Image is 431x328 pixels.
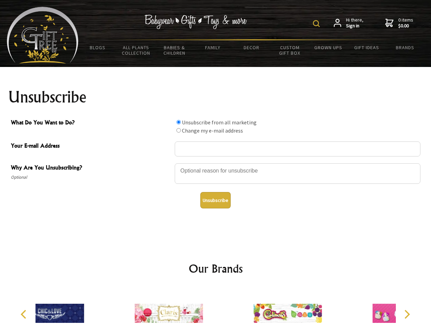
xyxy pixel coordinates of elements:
a: Babies & Children [155,40,194,60]
a: Decor [232,40,271,55]
a: Family [194,40,232,55]
span: 0 items [398,17,413,29]
input: What Do You Want to Do? [176,128,181,133]
a: Brands [386,40,425,55]
button: Previous [17,307,32,322]
h1: Unsubscribe [8,89,423,105]
a: Custom Gift Box [271,40,309,60]
a: Hi there,Sign in [334,17,363,29]
strong: $0.00 [398,23,413,29]
label: Unsubscribe from all marketing [182,119,257,126]
button: Unsubscribe [200,192,231,208]
a: All Plants Collection [117,40,156,60]
img: Babywear - Gifts - Toys & more [145,15,247,29]
span: What Do You Want to Do? [11,118,171,128]
input: What Do You Want to Do? [176,120,181,124]
input: Your E-mail Address [175,141,420,156]
a: Grown Ups [309,40,347,55]
button: Next [399,307,414,322]
h2: Our Brands [14,260,418,277]
a: Gift Ideas [347,40,386,55]
span: Why Are You Unsubscribing? [11,163,171,173]
img: product search [313,20,320,27]
span: Optional [11,173,171,181]
a: BLOGS [78,40,117,55]
span: Your E-mail Address [11,141,171,151]
textarea: Why Are You Unsubscribing? [175,163,420,184]
a: 0 items$0.00 [385,17,413,29]
img: Babyware - Gifts - Toys and more... [7,7,78,64]
span: Hi there, [346,17,363,29]
label: Change my e-mail address [182,127,243,134]
strong: Sign in [346,23,363,29]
